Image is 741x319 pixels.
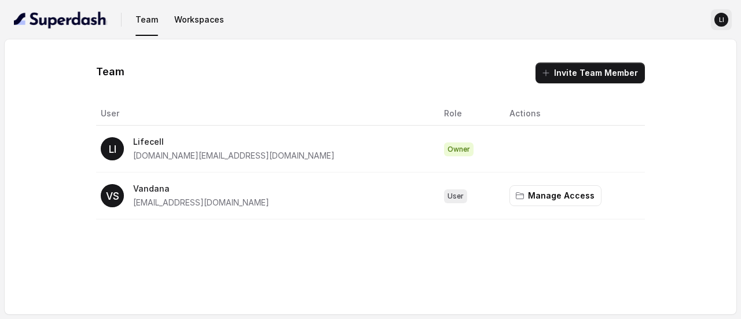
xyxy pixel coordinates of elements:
button: Manage Access [509,185,601,206]
text: LI [109,143,116,155]
span: User [444,189,467,203]
text: VS [106,190,119,202]
button: Team [131,9,163,30]
th: User [96,102,434,126]
p: Lifecell [133,135,335,149]
span: [DOMAIN_NAME][EMAIL_ADDRESS][DOMAIN_NAME] [133,151,335,160]
img: light.svg [14,10,107,29]
h1: Team [96,63,124,81]
th: Role [435,102,500,126]
text: LI [719,16,724,24]
th: Actions [500,102,645,126]
button: Workspaces [170,9,229,30]
span: [EMAIL_ADDRESS][DOMAIN_NAME] [133,197,269,207]
span: Owner [444,142,474,156]
button: Invite Team Member [535,63,645,83]
p: Vandana [133,182,269,196]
